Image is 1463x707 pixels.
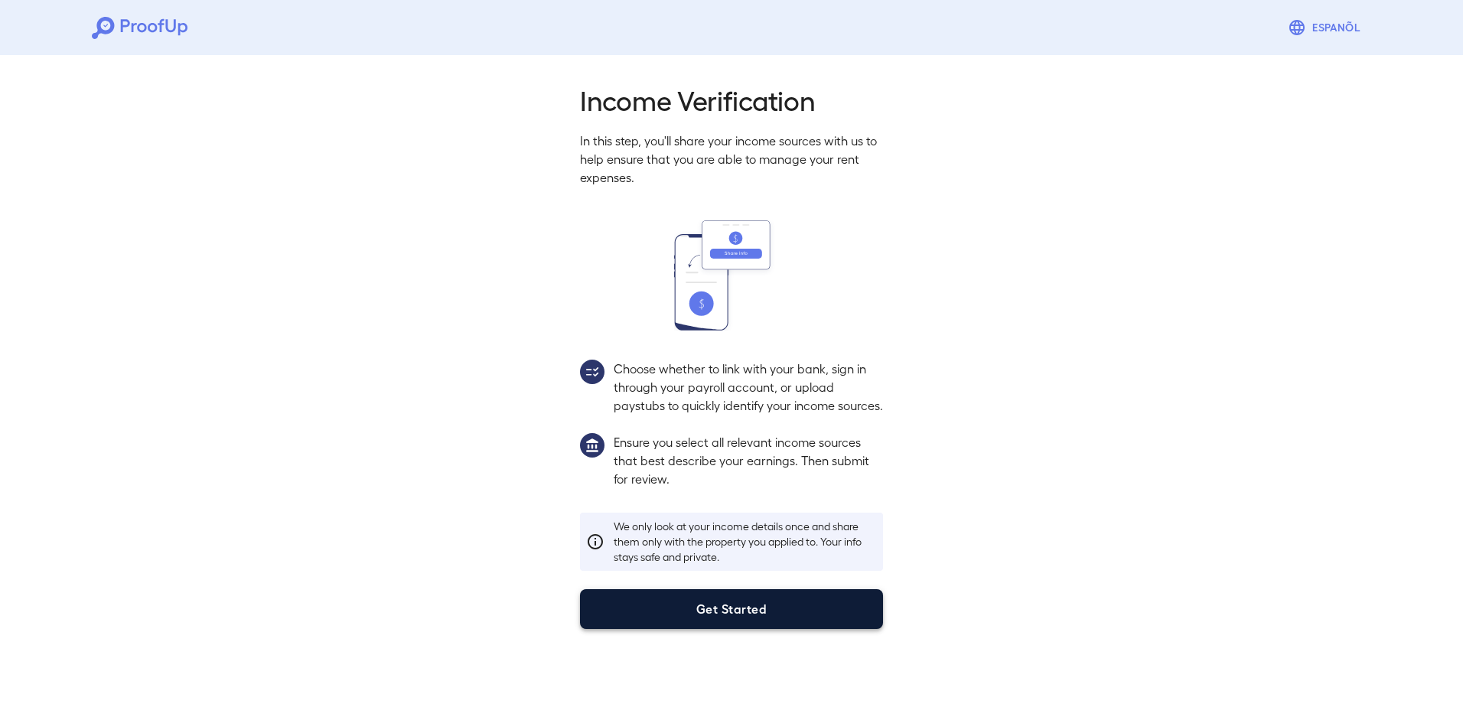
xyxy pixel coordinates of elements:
[580,83,883,116] h2: Income Verification
[580,132,883,187] p: In this step, you'll share your income sources with us to help ensure that you are able to manage...
[614,360,883,415] p: Choose whether to link with your bank, sign in through your payroll account, or upload paystubs t...
[614,433,883,488] p: Ensure you select all relevant income sources that best describe your earnings. Then submit for r...
[580,589,883,629] button: Get Started
[580,360,604,384] img: group2.svg
[1282,12,1371,43] button: Espanõl
[674,220,789,331] img: transfer_money.svg
[614,519,877,565] p: We only look at your income details once and share them only with the property you applied to. Yo...
[580,433,604,458] img: group1.svg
